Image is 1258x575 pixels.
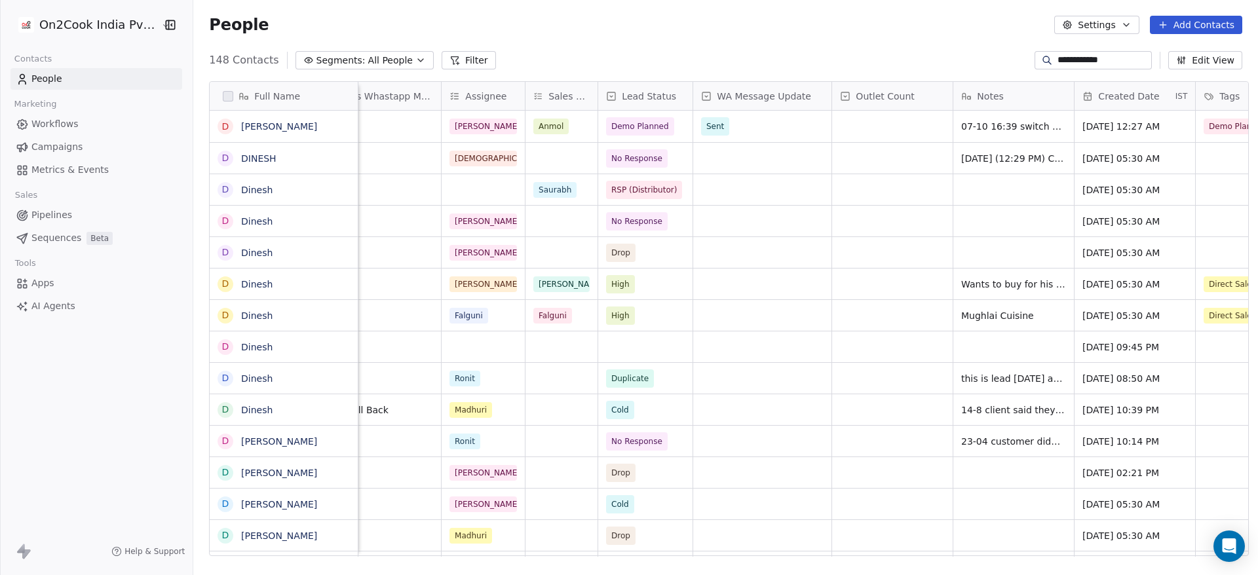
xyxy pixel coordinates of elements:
[611,466,630,479] span: Drop
[449,528,492,544] span: Madhuri
[222,466,229,479] div: D
[31,140,83,154] span: Campaigns
[368,54,413,67] span: All People
[961,435,1066,448] span: 23-04 customer didnt pickup the call 17-04 customer is busy call back later 16-04 customer didnt ...
[611,372,649,385] span: Duplicate
[449,119,517,134] span: [PERSON_NAME]
[9,49,58,69] span: Contacts
[10,204,182,226] a: Pipelines
[1098,90,1159,103] span: Created Date
[86,232,113,245] span: Beta
[548,90,590,103] span: Sales Rep
[210,111,358,557] div: grid
[10,227,182,249] a: SequencesBeta
[1150,16,1242,34] button: Add Contacts
[241,436,317,447] a: [PERSON_NAME]
[290,82,441,110] div: Customers Whastapp Message
[611,278,630,291] span: High
[449,434,480,449] span: Ronit
[222,120,229,134] div: D
[241,279,273,289] a: Dinesh
[222,529,229,542] div: D
[611,498,629,511] span: Cold
[222,497,229,511] div: D
[241,342,273,352] a: Dinesh
[611,183,677,196] span: RSP (Distributor)
[254,90,300,103] span: Full Name
[222,371,229,385] div: D
[977,90,1003,103] span: Notes
[611,120,669,133] span: Demo Planned
[1082,529,1187,542] span: [DATE] 05:30 AM
[222,434,229,448] div: D
[533,308,572,324] span: Falguni
[10,272,182,294] a: Apps
[953,82,1074,110] div: Notes
[832,82,953,110] div: Outlet Count
[10,113,182,135] a: Workflows
[1219,90,1240,103] span: Tags
[611,435,662,448] span: No Response
[961,403,1066,417] span: 14-8 client said they already use 3-4 device for their fastfood cuisine and they got 3-4 device w...
[241,499,317,510] a: [PERSON_NAME]
[1082,372,1187,385] span: [DATE] 08:50 AM
[111,546,185,557] a: Help & Support
[533,119,569,134] span: Anmol
[209,52,278,68] span: 148 Contacts
[31,117,79,131] span: Workflows
[1213,530,1245,562] div: Open Intercom Messenger
[1168,51,1242,69] button: Edit View
[449,276,517,292] span: [PERSON_NAME]
[31,276,54,290] span: Apps
[706,120,724,133] span: Sent
[442,82,525,110] div: Assignee
[241,405,273,415] a: Dinesh
[449,308,488,324] span: Falguni
[10,136,182,158] a: Campaigns
[961,372,1066,385] span: this is lead [DATE] and all the details mention their
[9,185,43,205] span: Sales
[241,153,276,164] a: DINESH
[961,120,1066,133] span: 07-10 16:39 switch off 03-10 16:31 client have party hall making food for Min 25 to 100 people de...
[611,529,630,542] span: Drop
[9,253,41,273] span: Tools
[1175,91,1188,102] span: IST
[1082,278,1187,291] span: [DATE] 05:30 AM
[31,72,62,86] span: People
[449,151,517,166] span: [DEMOGRAPHIC_DATA]
[442,51,496,69] button: Filter
[1075,82,1195,110] div: Created DateIST
[1082,183,1187,196] span: [DATE] 05:30 AM
[241,216,273,227] a: Dinesh
[611,309,630,322] span: High
[241,310,273,321] a: Dinesh
[39,16,158,33] span: On2Cook India Pvt. Ltd.
[10,159,182,181] a: Metrics & Events
[1082,309,1187,322] span: [DATE] 05:30 AM
[9,94,62,114] span: Marketing
[297,372,433,385] span: Book a Demo
[222,214,229,228] div: D
[449,213,517,229] span: [PERSON_NAME]
[241,373,273,384] a: Dinesh
[856,90,914,103] span: Outlet Count
[1082,435,1187,448] span: [DATE] 10:14 PM
[222,246,229,259] div: D
[611,246,630,259] span: Drop
[31,231,81,245] span: Sequences
[449,496,517,512] span: [PERSON_NAME]
[465,90,506,103] span: Assignee
[449,402,492,418] span: Madhuri
[222,183,229,196] div: D
[124,546,185,557] span: Help & Support
[1054,16,1139,34] button: Settings
[1082,466,1187,479] span: [DATE] 02:21 PM
[961,278,1066,291] span: Wants to buy for his restaurant
[210,82,358,110] div: Full Name
[1082,120,1187,133] span: [DATE] 12:27 AM
[622,90,676,103] span: Lead Status
[222,308,229,322] div: D
[449,245,517,261] span: [PERSON_NAME]
[1082,341,1187,354] span: [DATE] 09:45 PM
[449,371,480,386] span: Ronit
